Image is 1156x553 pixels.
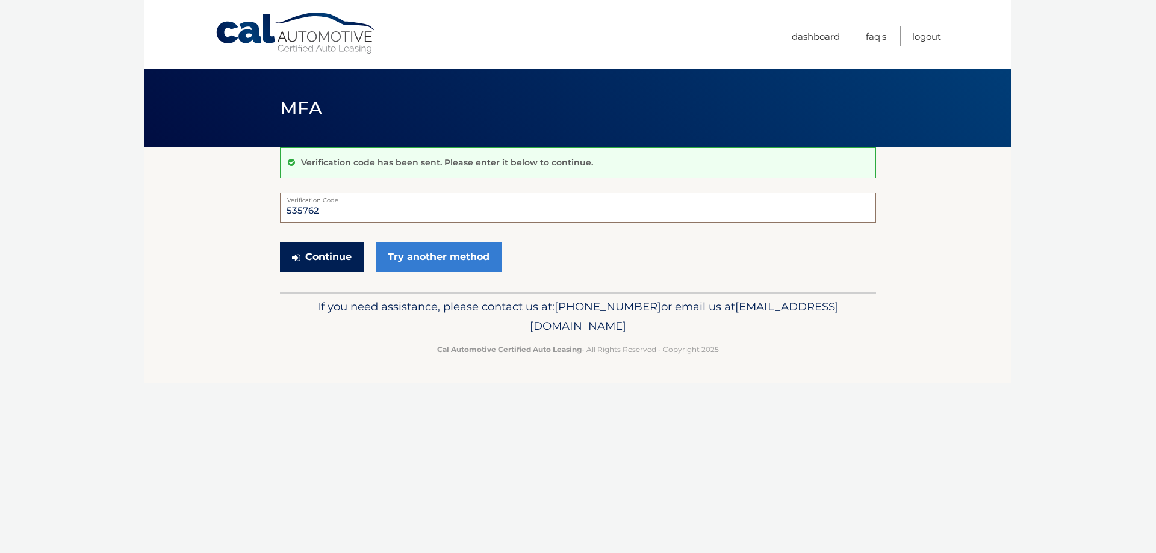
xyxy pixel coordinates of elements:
[792,26,840,46] a: Dashboard
[280,97,322,119] span: MFA
[280,193,876,223] input: Verification Code
[288,297,868,336] p: If you need assistance, please contact us at: or email us at
[437,345,582,354] strong: Cal Automotive Certified Auto Leasing
[912,26,941,46] a: Logout
[301,157,593,168] p: Verification code has been sent. Please enter it below to continue.
[376,242,502,272] a: Try another method
[280,242,364,272] button: Continue
[288,343,868,356] p: - All Rights Reserved - Copyright 2025
[530,300,839,333] span: [EMAIL_ADDRESS][DOMAIN_NAME]
[215,12,378,55] a: Cal Automotive
[866,26,886,46] a: FAQ's
[280,193,876,202] label: Verification Code
[555,300,661,314] span: [PHONE_NUMBER]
